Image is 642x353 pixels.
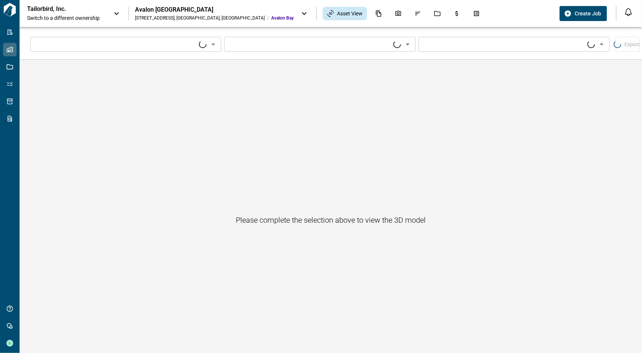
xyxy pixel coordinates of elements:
[27,5,95,13] p: Tailorbird, Inc.
[560,6,607,21] button: Create Job
[236,214,426,226] h6: Please complete the selection above to view the 3D model
[402,39,413,50] button: Open
[596,39,607,50] button: Open
[622,6,634,18] button: Open notification feed
[410,7,426,20] div: Issues & Info
[208,39,219,50] button: Open
[469,7,484,20] div: Takeoff Center
[390,7,406,20] div: Photos
[371,7,387,20] div: Documents
[337,10,363,17] span: Asset View
[271,15,294,21] span: Avalon Bay
[449,7,465,20] div: Budgets
[27,14,106,22] span: Switch to a different ownership
[135,6,294,14] div: Avalon [GEOGRAPHIC_DATA]
[135,15,265,21] div: [STREET_ADDRESS] , [GEOGRAPHIC_DATA] , [GEOGRAPHIC_DATA]
[430,7,445,20] div: Jobs
[323,7,367,20] div: Asset View
[575,10,601,17] span: Create Job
